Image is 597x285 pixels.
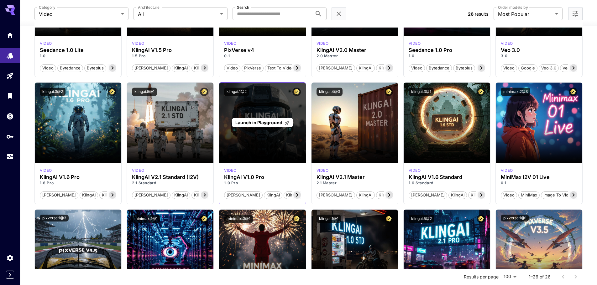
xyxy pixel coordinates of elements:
[6,72,14,80] div: Playground
[132,53,208,59] p: 1.5 Pro
[448,191,467,199] button: KlingAI
[409,192,447,198] span: [PERSON_NAME]
[192,65,219,71] span: KlingAI v1.5
[172,65,190,71] span: KlingAI
[237,5,249,10] label: Search
[317,168,329,173] div: klingai_2_0_master
[80,191,98,199] button: KlingAI
[427,65,452,71] span: Bytedance
[224,64,240,72] button: Video
[284,191,312,199] button: KlingAI v1.0
[224,47,301,53] h3: PixVerse v4
[284,192,311,198] span: KlingAI v1.0
[501,215,529,221] button: pixverse:1@1
[409,47,485,53] h3: Seedance 1.0 Pro
[40,215,69,221] button: pixverse:1@3
[132,215,160,223] button: minimax:1@1
[224,41,236,46] p: video
[6,254,14,262] div: Settings
[317,47,393,53] div: KlingAI V2.0 Master
[6,271,14,279] div: Expand sidebar
[335,10,343,18] button: Clear filters (1)
[572,10,579,18] button: Open more filters
[317,180,393,186] p: 2.1 Master
[200,88,208,96] button: Certified Model – Vetted for best performance and includes a commercial license.
[317,41,329,46] div: klingai_2_1_master
[317,191,355,199] button: [PERSON_NAME]
[317,64,355,72] button: [PERSON_NAME]
[376,65,405,71] span: KlingAI v2.0
[6,52,14,59] div: Models
[132,65,170,71] span: [PERSON_NAME]
[224,191,263,199] button: [PERSON_NAME]
[409,168,421,173] div: klingai_1_6_std
[57,64,83,72] button: Bytedance
[409,168,421,173] p: video
[200,215,208,223] button: Certified Model – Vetted for best performance and includes a commercial license.
[40,88,65,96] button: klingai:3@2
[264,191,282,199] button: KlingAI
[560,64,573,72] button: Veo
[39,10,118,18] span: Video
[138,5,159,10] label: Architecture
[453,65,475,71] span: Byteplus
[501,191,517,199] button: Video
[132,191,170,199] button: [PERSON_NAME]
[449,192,467,198] span: KlingAI
[232,118,293,128] a: Launch in Playground
[501,47,577,53] h3: Veo 3.0
[409,65,425,71] span: Video
[464,274,499,280] p: Results per page
[132,174,208,180] h3: KlingAI V2.1 Standard (I2V)
[224,215,253,223] button: minimax:3@1
[40,174,116,180] h3: KlingAI V1.6 Pro
[468,191,496,199] button: KlingAI v1.6
[317,41,329,46] p: video
[501,41,513,46] p: video
[409,53,485,59] p: 1.0
[409,191,447,199] button: [PERSON_NAME]
[6,153,14,161] div: Usage
[242,64,264,72] button: PixVerse
[224,41,236,46] div: pixverse_v4
[357,65,374,71] span: KlingAI
[317,174,393,180] h3: KlingAI V2.1 Master
[40,41,52,46] div: seedance_1_0_lite
[409,180,485,186] p: 1.6 Standard
[172,64,190,72] button: KlingAI
[501,41,513,46] div: google_veo_3
[541,191,576,199] button: Image To Video
[356,191,375,199] button: KlingAI
[317,65,355,71] span: [PERSON_NAME]
[224,180,301,186] p: 1.0 Pro
[518,64,537,72] button: Google
[501,192,517,198] span: Video
[40,64,56,72] button: Video
[242,65,263,71] span: PixVerse
[224,192,262,198] span: [PERSON_NAME]
[409,174,485,180] div: KlingAI V1.6 Standard
[192,192,219,198] span: KlingAI v2.1
[132,168,144,173] div: klingai_2_1_std
[100,192,127,198] span: KlingAI v1.6
[132,192,170,198] span: [PERSON_NAME]
[224,65,240,71] span: Video
[40,47,116,53] h3: Seedance 1.0 Lite
[317,215,341,223] button: klingai:1@1
[132,47,208,53] div: KlingAI V1.5 Pro
[40,191,78,199] button: [PERSON_NAME]
[317,88,343,96] button: klingai:4@3
[409,64,425,72] button: Video
[317,53,393,59] p: 2.0 Master
[501,174,577,180] div: MiniMax I2V 01 Live
[132,64,170,72] button: [PERSON_NAME]
[6,92,14,100] div: Library
[224,174,301,180] div: KlingAI V1.0 Pro
[541,192,576,198] span: Image To Video
[426,64,452,72] button: Bytedance
[224,168,236,173] div: klingai_1_0_pro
